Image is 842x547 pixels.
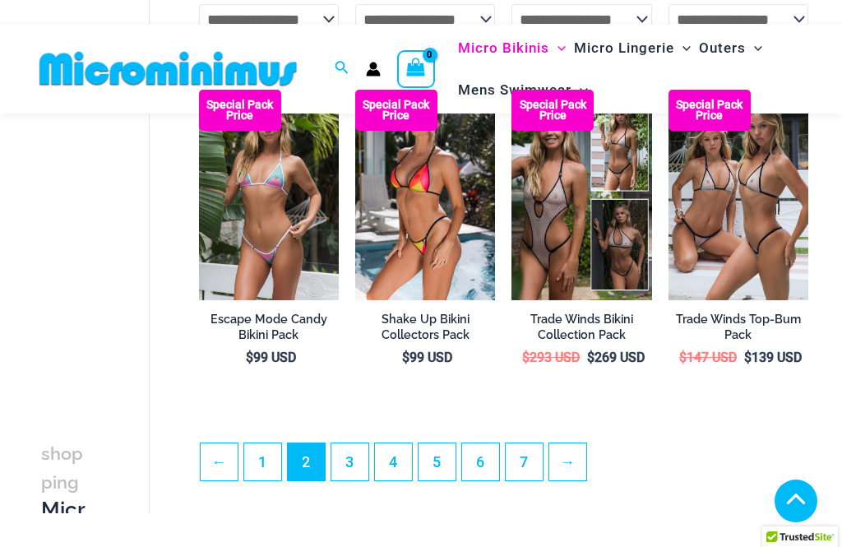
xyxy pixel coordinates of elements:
[451,25,809,114] nav: Site Navigation
[246,350,253,365] span: $
[244,443,281,480] a: Page 1
[41,58,189,387] iframe: TrustedSite Certified
[574,27,674,69] span: Micro Lingerie
[355,90,495,300] a: Shake Up Sunset 3145 Top 4145 Bottom 04 Shake Up Sunset 3145 Top 4145 Bottom 05Shake Up Sunset 31...
[201,443,238,480] a: ←
[366,62,381,76] a: Account icon link
[511,90,651,300] img: Collection Pack (1)
[288,443,325,480] span: Page 2
[679,350,687,365] span: $
[397,50,435,88] a: View Shopping Cart, empty
[669,312,808,349] a: Trade Winds Top-Bum Pack
[375,443,412,480] a: Page 4
[419,443,456,480] a: Page 5
[454,69,592,111] a: Mens SwimwearMenu ToggleMenu Toggle
[199,90,339,300] a: Escape Mode Candy 3151 Top 4151 Bottom 02 Escape Mode Candy 3151 Top 4151 Bottom 04Escape Mode Ca...
[744,350,802,365] bdi: 139 USD
[522,350,530,365] span: $
[674,27,691,69] span: Menu Toggle
[571,69,588,111] span: Menu Toggle
[335,58,349,79] a: Search icon link
[331,443,368,480] a: Page 3
[587,350,645,365] bdi: 269 USD
[679,350,737,365] bdi: 147 USD
[199,312,339,342] h2: Escape Mode Candy Bikini Pack
[41,443,83,493] span: shopping
[549,27,566,69] span: Menu Toggle
[669,312,808,342] h2: Trade Winds Top-Bum Pack
[199,90,339,300] img: Escape Mode Candy 3151 Top 4151 Bottom 02
[458,69,571,111] span: Mens Swimwear
[506,443,543,480] a: Page 7
[402,350,452,365] bdi: 99 USD
[246,350,296,365] bdi: 99 USD
[511,312,651,349] a: Trade Winds Bikini Collection Pack
[462,443,499,480] a: Page 6
[355,90,495,300] img: Shake Up Sunset 3145 Top 4145 Bottom 04
[199,443,808,490] nav: Product Pagination
[522,350,580,365] bdi: 293 USD
[746,27,762,69] span: Menu Toggle
[511,312,651,342] h2: Trade Winds Bikini Collection Pack
[669,90,808,300] a: Top Bum Pack (1) Trade Winds IvoryInk 317 Top 453 Micro 03Trade Winds IvoryInk 317 Top 453 Micro 03
[511,90,651,300] a: Collection Pack (1) Trade Winds IvoryInk 317 Top 469 Thong 11Trade Winds IvoryInk 317 Top 469 Tho...
[199,312,339,349] a: Escape Mode Candy Bikini Pack
[33,50,303,87] img: MM SHOP LOGO FLAT
[669,90,808,300] img: Top Bum Pack (1)
[402,350,409,365] span: $
[587,350,594,365] span: $
[744,350,752,365] span: $
[355,100,437,121] b: Special Pack Price
[355,312,495,342] h2: Shake Up Bikini Collectors Pack
[669,100,751,121] b: Special Pack Price
[199,100,281,121] b: Special Pack Price
[454,27,570,69] a: Micro BikinisMenu ToggleMenu Toggle
[355,312,495,349] a: Shake Up Bikini Collectors Pack
[549,443,586,480] a: →
[699,27,746,69] span: Outers
[458,27,549,69] span: Micro Bikinis
[570,27,695,69] a: Micro LingerieMenu ToggleMenu Toggle
[511,100,594,121] b: Special Pack Price
[695,27,766,69] a: OutersMenu ToggleMenu Toggle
